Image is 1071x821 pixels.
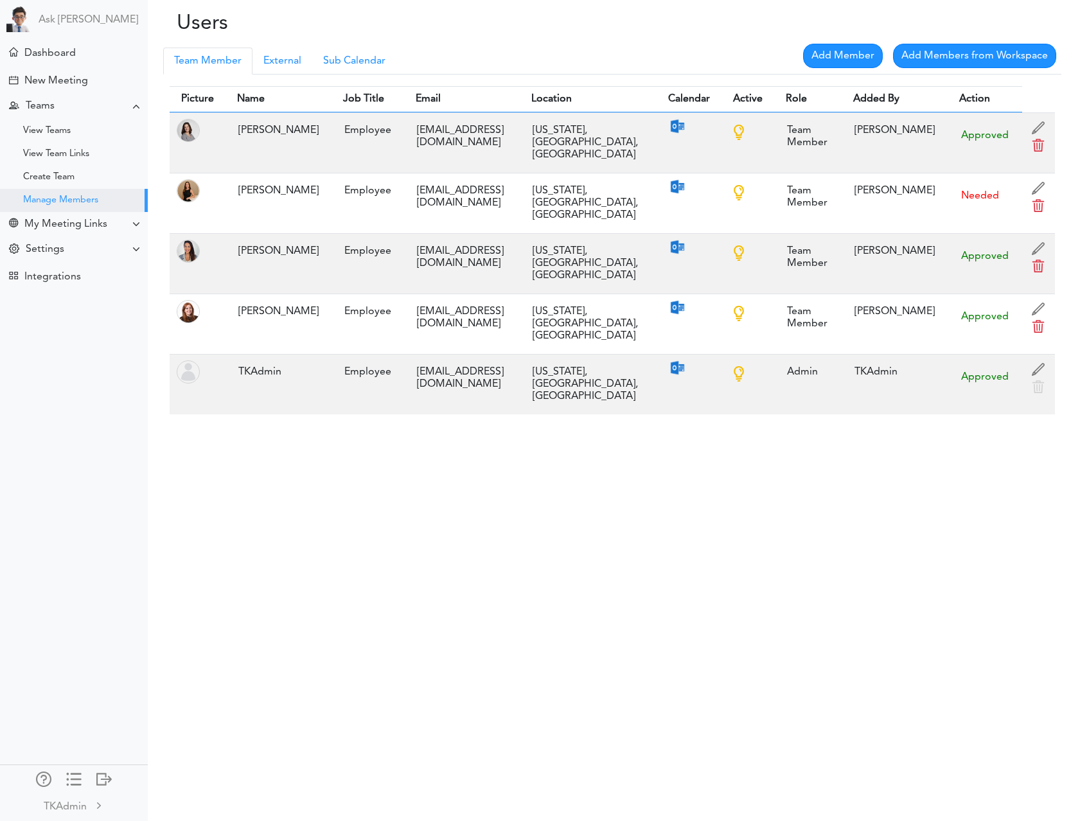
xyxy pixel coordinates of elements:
[1029,380,1048,400] span: Cannot Remove Admin from Organization
[44,799,87,815] div: TKAdmin
[781,118,835,155] div: Team Member
[411,239,513,276] div: [EMAIL_ADDRESS][DOMAIN_NAME]
[177,240,200,263] img: 9k=
[1029,242,1048,261] span: Edit Member Name/Title
[1,791,146,820] a: TKAdmin
[312,48,396,75] a: Sub Calendar
[24,218,107,231] div: My Meeting Links
[669,360,686,376] img: outlook-calendar.png
[39,14,138,26] a: Ask [PERSON_NAME]
[24,271,81,283] div: Integrations
[338,239,398,264] div: Employee
[9,218,18,231] div: Share Meeting Link
[1029,182,1048,201] span: Edit Member Name/Title
[774,86,842,112] th: Role
[36,772,51,784] div: Manage Members and Externals
[9,48,18,57] div: Home
[6,6,32,32] img: Powered by TEAMCAL AI
[803,44,883,68] a: Add Member
[526,118,650,168] div: [US_STATE], [GEOGRAPHIC_DATA], [GEOGRAPHIC_DATA]
[1029,139,1048,158] span: Remove User from Organization
[781,239,835,276] div: Team Member
[177,119,200,142] img: Z
[163,48,252,75] a: Team Member
[954,242,1016,271] div: Approved
[781,299,835,337] div: Team Member
[24,48,76,60] div: Dashboard
[721,86,774,112] th: Active
[657,86,721,112] th: Calendar
[669,118,686,134] img: outlook-calendar.png
[96,772,112,784] div: Log out
[66,772,82,790] a: Change side menu
[232,118,325,143] div: [PERSON_NAME]
[9,271,18,280] div: TEAMCAL AI Workflow Apps
[669,179,686,195] img: outlook-calendar.png
[1029,121,1048,141] span: Edit Member Name/Title
[1029,260,1048,279] span: Remove User from Organization
[848,239,941,264] div: [PERSON_NAME]
[9,243,19,256] div: Change Settings
[232,360,325,385] div: TKAdmin
[9,76,18,85] div: Creating Meeting
[66,772,82,784] div: Show only icons
[848,179,941,204] div: [PERSON_NAME]
[23,151,89,157] div: View Team Links
[954,362,1016,392] div: Approved
[1029,199,1048,218] span: Remove User from Organization
[23,174,75,181] div: Create Team
[232,179,325,204] div: [PERSON_NAME]
[23,197,98,204] div: Manage Members
[842,86,948,112] th: Added By
[23,128,71,134] div: View Teams
[252,48,312,75] a: External
[848,118,941,143] div: [PERSON_NAME]
[338,118,398,143] div: Employee
[226,86,332,112] th: Name
[669,239,686,255] img: outlook-calendar.png
[1029,303,1048,322] span: Edit Member Name/Title
[338,299,398,324] div: Employee
[26,243,64,256] div: Settings
[404,86,520,112] th: Email
[411,360,513,397] div: [EMAIL_ADDRESS][DOMAIN_NAME]
[24,75,88,87] div: New Meeting
[520,86,657,112] th: Location
[1029,363,1048,382] span: Edit Admin's Name/Title
[781,360,835,385] div: Admin
[526,239,650,288] div: [US_STATE], [GEOGRAPHIC_DATA], [GEOGRAPHIC_DATA]
[177,300,200,323] img: 2Q==
[338,179,398,204] div: Employee
[411,299,513,337] div: [EMAIL_ADDRESS][DOMAIN_NAME]
[232,239,325,264] div: [PERSON_NAME]
[526,179,650,228] div: [US_STATE], [GEOGRAPHIC_DATA], [GEOGRAPHIC_DATA]
[177,179,200,202] img: Z
[954,302,1016,331] div: Approved
[232,299,325,324] div: [PERSON_NAME]
[411,118,513,155] div: [EMAIL_ADDRESS][DOMAIN_NAME]
[948,86,1022,112] th: Action
[26,100,55,112] div: Teams
[157,12,446,36] h2: Users
[332,86,404,112] th: Job Title
[526,299,650,349] div: [US_STATE], [GEOGRAPHIC_DATA], [GEOGRAPHIC_DATA]
[954,181,1006,211] button: Needed
[954,121,1016,150] div: Approved
[848,360,941,385] div: TKAdmin
[411,179,513,216] div: [EMAIL_ADDRESS][DOMAIN_NAME]
[526,360,650,409] div: [US_STATE], [GEOGRAPHIC_DATA], [GEOGRAPHIC_DATA]
[1029,320,1048,339] span: Remove User from Organization
[893,44,1056,68] a: Add Members from Workspace
[781,179,835,216] div: Team Member
[848,299,941,324] div: [PERSON_NAME]
[177,360,200,384] img: user-off.png
[338,360,398,385] div: Employee
[669,299,686,315] img: outlook-calendar.png
[170,86,226,112] th: Picture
